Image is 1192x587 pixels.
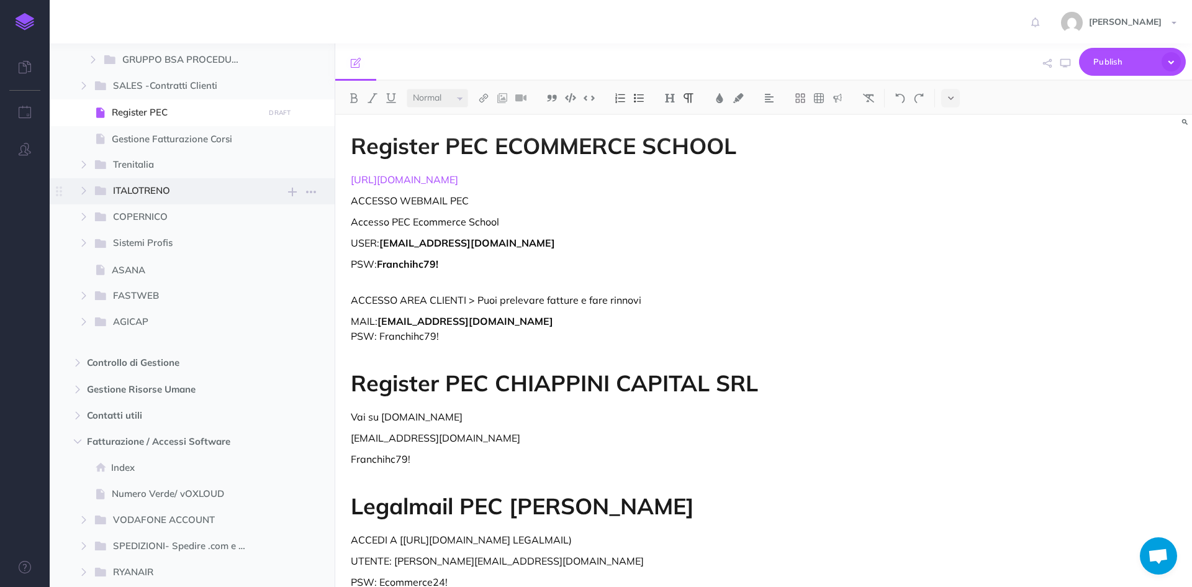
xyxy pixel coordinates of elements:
small: DRAFT [269,109,291,117]
img: Blockquote button [546,93,558,103]
p: ACCESSO AREA CLIENTI > Puoi prelevare fatture e fare rinnovi [351,293,919,307]
span: AGICAP [113,314,242,330]
p: PSW: [351,257,919,286]
img: Code block button [565,93,576,102]
img: Add image button [497,93,508,103]
button: Publish [1079,48,1186,76]
img: Paragraph button [683,93,694,103]
span: SALES -Contratti Clienti [113,78,242,94]
div: Aprire la chat [1140,537,1177,575]
span: GRUPPO BSA PROCEDURA [122,52,249,68]
span: RYANAIR [113,565,242,581]
img: Link button [478,93,489,103]
img: Callout dropdown menu button [832,93,843,103]
span: ASANA [112,263,260,278]
p: USER: [351,235,919,250]
p: [EMAIL_ADDRESS][DOMAIN_NAME] [351,430,919,445]
span: FASTWEB [113,288,242,304]
span: [PERSON_NAME] [1083,16,1168,27]
span: Gestione Risorse Umane [87,382,245,397]
img: Headings dropdown button [664,93,675,103]
strong: Legalmail PEC [PERSON_NAME] [351,492,694,520]
a: [URL][DOMAIN_NAME] [351,173,458,186]
img: Underline button [386,93,397,103]
p: Accesso PEC Ecommerce School [351,214,919,229]
img: Clear styles button [863,93,874,103]
img: Text color button [714,93,725,103]
strong: Register PEC ECOMMERCE SCHOOL [351,132,736,160]
p: UTENTE: [PERSON_NAME][EMAIL_ADDRESS][DOMAIN_NAME] [351,553,919,568]
img: Add video button [515,93,526,103]
p: Franchihc79! [351,452,919,466]
span: COPERNICO [113,209,242,225]
span: Contatti utili [87,408,245,423]
img: Text background color button [733,93,744,103]
p: ACCEDI A [[URL][DOMAIN_NAME] LEGALMAIL) [351,532,919,547]
span: Register PEC [112,105,260,120]
p: ACCESSO WEBMAIL PEC [351,193,919,208]
img: logo-mark.svg [16,13,34,30]
span: Trenitalia [113,157,242,173]
img: Alignment dropdown menu button [764,93,775,103]
span: Sistemi Profis [113,235,242,252]
span: ITALOTRENO [113,183,242,199]
img: Create table button [813,93,824,103]
span: Numero Verde/ vOXLOUD [112,486,260,501]
img: Undo [895,93,906,103]
strong: [EMAIL_ADDRESS][DOMAIN_NAME] [379,237,555,249]
img: Redo [913,93,924,103]
img: 773ddf364f97774a49de44848d81cdba.jpg [1061,12,1083,34]
p: Vai su [DOMAIN_NAME] [351,409,919,424]
span: Gestione Fatturazione Corsi [112,132,260,147]
span: Controllo di Gestione [87,355,245,370]
span: Fatturazione / Accessi Software [87,434,245,449]
img: Italic button [367,93,378,103]
span: Index [111,460,260,475]
strong: Franchihc79! [377,258,438,270]
img: Unordered list button [633,93,644,103]
span: SPEDIZIONI- Spedire .com e UPS [113,539,261,555]
p: MAIL: PSW: Franchihc79! [351,314,919,344]
span: VODAFONE ACCOUNT [113,512,242,529]
strong: Register PEC CHIAPPINI CAPITAL SRL [351,369,758,397]
span: Publish [1093,52,1155,71]
img: Bold button [348,93,359,103]
img: Ordered list button [615,93,626,103]
img: Inline code button [584,93,595,102]
strong: [EMAIL_ADDRESS][DOMAIN_NAME] [377,315,553,327]
button: DRAFT [264,106,296,120]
